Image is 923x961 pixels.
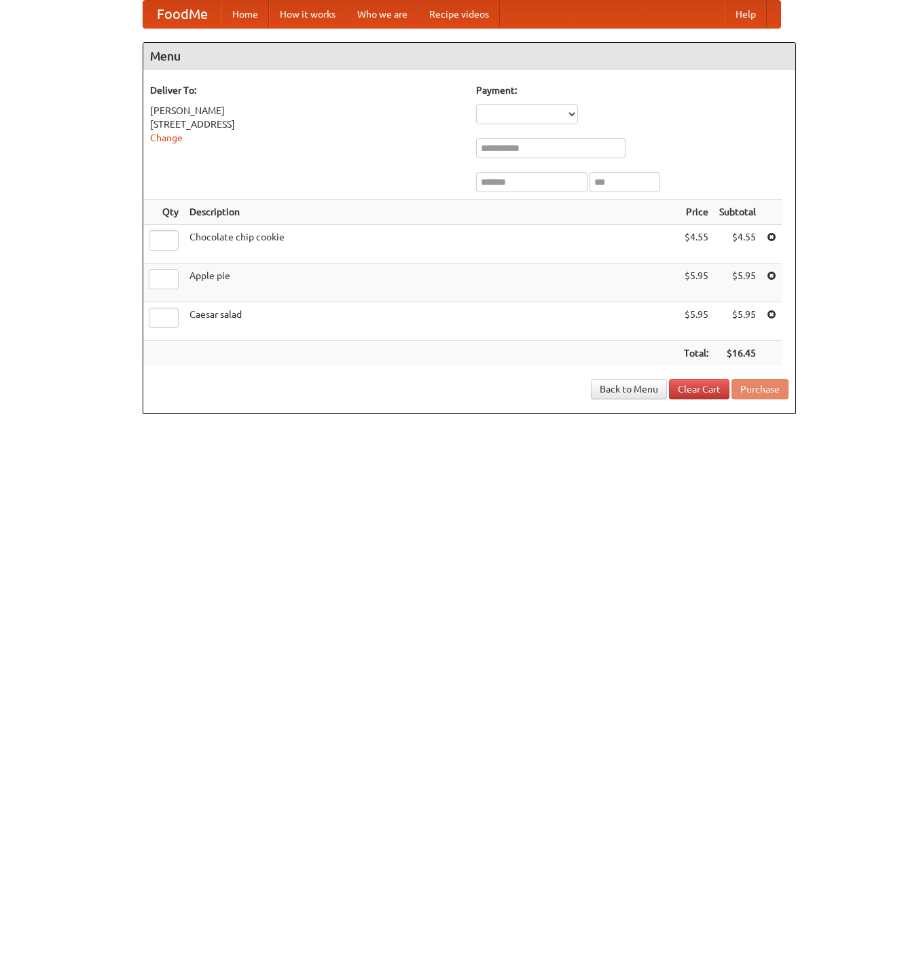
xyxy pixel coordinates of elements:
[184,225,678,264] td: Chocolate chip cookie
[714,302,761,341] td: $5.95
[269,1,346,28] a: How it works
[150,104,463,117] div: [PERSON_NAME]
[143,200,184,225] th: Qty
[184,302,678,341] td: Caesar salad
[150,132,183,143] a: Change
[143,1,221,28] a: FoodMe
[418,1,500,28] a: Recipe videos
[669,379,729,399] a: Clear Cart
[346,1,418,28] a: Who we are
[184,264,678,302] td: Apple pie
[476,84,789,97] h5: Payment:
[714,341,761,366] th: $16.45
[678,225,714,264] td: $4.55
[714,200,761,225] th: Subtotal
[725,1,767,28] a: Help
[150,84,463,97] h5: Deliver To:
[731,379,789,399] button: Purchase
[678,302,714,341] td: $5.95
[143,43,795,70] h4: Menu
[591,379,667,399] a: Back to Menu
[150,117,463,131] div: [STREET_ADDRESS]
[678,341,714,366] th: Total:
[678,200,714,225] th: Price
[184,200,678,225] th: Description
[678,264,714,302] td: $5.95
[714,225,761,264] td: $4.55
[221,1,269,28] a: Home
[714,264,761,302] td: $5.95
